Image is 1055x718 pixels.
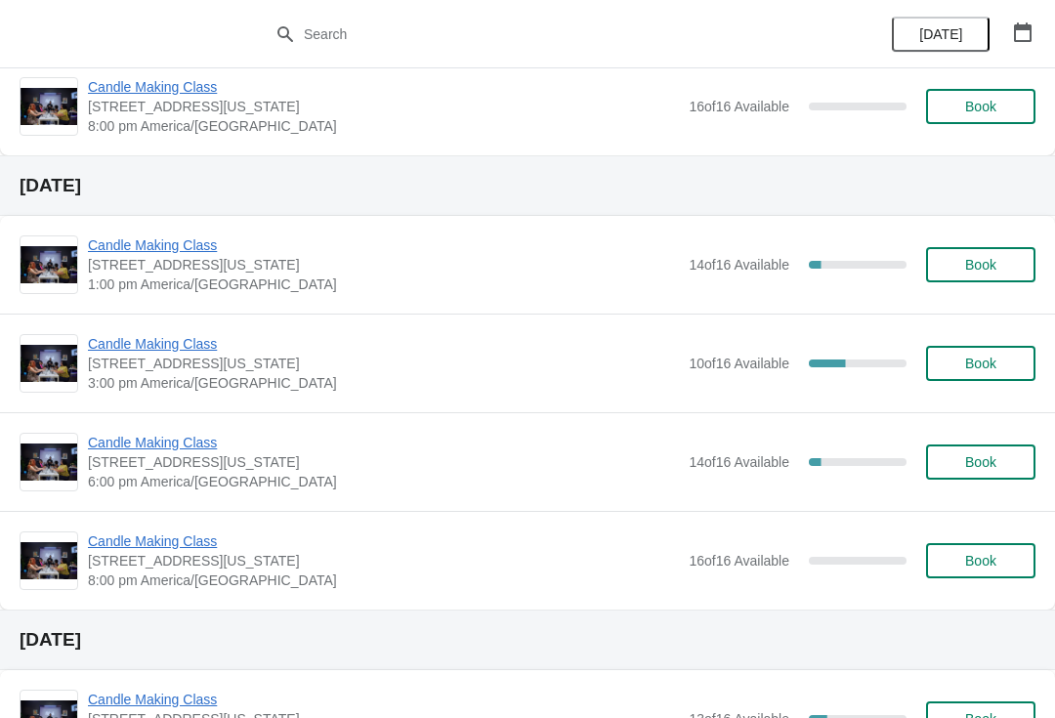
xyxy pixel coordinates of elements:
span: 16 of 16 Available [689,553,789,569]
span: 1:00 pm America/[GEOGRAPHIC_DATA] [88,275,679,294]
span: Book [965,99,996,114]
h2: [DATE] [20,176,1035,195]
span: [STREET_ADDRESS][US_STATE] [88,97,679,116]
span: 16 of 16 Available [689,99,789,114]
span: [STREET_ADDRESS][US_STATE] [88,255,679,275]
span: Candle Making Class [88,531,679,551]
button: Book [926,543,1035,578]
span: 8:00 pm America/[GEOGRAPHIC_DATA] [88,116,679,136]
span: 3:00 pm America/[GEOGRAPHIC_DATA] [88,373,679,393]
span: 14 of 16 Available [689,257,789,273]
button: Book [926,89,1035,124]
span: [DATE] [919,26,962,42]
span: Candle Making Class [88,235,679,255]
span: [STREET_ADDRESS][US_STATE] [88,452,679,472]
img: Candle Making Class | 1252 North Milwaukee Avenue, Chicago, Illinois, USA | 1:00 pm America/Chicago [21,246,77,284]
button: Book [926,444,1035,480]
img: Candle Making Class | 1252 North Milwaukee Avenue, Chicago, Illinois, USA | 3:00 pm America/Chicago [21,345,77,383]
img: Candle Making Class | 1252 North Milwaukee Avenue, Chicago, Illinois, USA | 8:00 pm America/Chicago [21,88,77,126]
span: Book [965,454,996,470]
img: Candle Making Class | 1252 North Milwaukee Avenue, Chicago, Illinois, USA | 8:00 pm America/Chicago [21,542,77,580]
h2: [DATE] [20,630,1035,650]
span: [STREET_ADDRESS][US_STATE] [88,354,679,373]
span: 6:00 pm America/[GEOGRAPHIC_DATA] [88,472,679,491]
span: Candle Making Class [88,433,679,452]
span: Book [965,356,996,371]
span: Candle Making Class [88,77,679,97]
span: Candle Making Class [88,334,679,354]
button: Book [926,346,1035,381]
span: 10 of 16 Available [689,356,789,371]
span: Book [965,257,996,273]
img: Candle Making Class | 1252 North Milwaukee Avenue, Chicago, Illinois, USA | 6:00 pm America/Chicago [21,443,77,482]
button: [DATE] [892,17,990,52]
span: 14 of 16 Available [689,454,789,470]
span: [STREET_ADDRESS][US_STATE] [88,551,679,570]
button: Book [926,247,1035,282]
span: Book [965,553,996,569]
input: Search [303,17,791,52]
span: Candle Making Class [88,690,679,709]
span: 8:00 pm America/[GEOGRAPHIC_DATA] [88,570,679,590]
